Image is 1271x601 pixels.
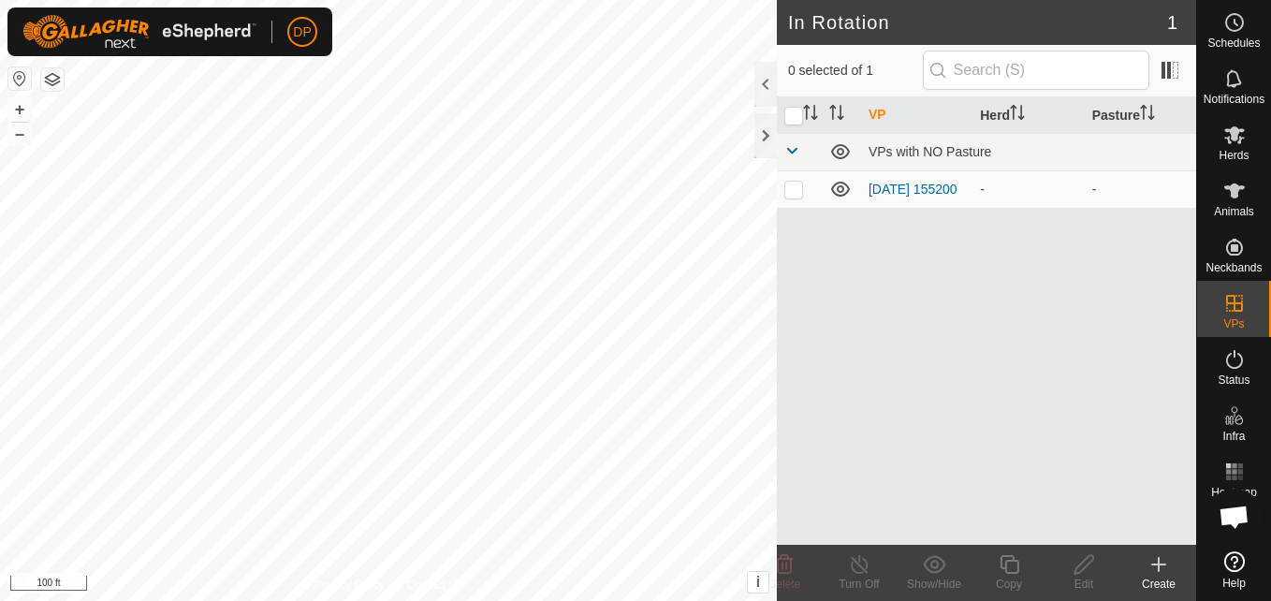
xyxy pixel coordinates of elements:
[822,576,897,593] div: Turn Off
[1205,262,1262,273] span: Neckbands
[1223,318,1244,330] span: VPs
[8,67,31,90] button: Reset Map
[869,182,957,197] a: [DATE] 155200
[1121,576,1196,593] div: Create
[788,61,923,81] span: 0 selected of 1
[803,108,818,123] p-sorticon: Activate to sort
[1214,206,1254,217] span: Animals
[897,576,972,593] div: Show/Hide
[1211,487,1257,498] span: Heatmap
[407,577,462,594] a: Contact Us
[8,98,31,121] button: +
[1197,544,1271,596] a: Help
[923,51,1149,90] input: Search (S)
[1085,97,1196,134] th: Pasture
[1219,150,1249,161] span: Herds
[756,574,760,590] span: i
[1167,8,1177,37] span: 1
[1085,170,1196,208] td: -
[748,572,768,593] button: i
[1206,489,1263,545] a: Open chat
[1204,94,1264,105] span: Notifications
[972,576,1046,593] div: Copy
[1010,108,1025,123] p-sorticon: Activate to sort
[22,15,256,49] img: Gallagher Logo
[293,22,311,42] span: DP
[1222,431,1245,442] span: Infra
[972,97,1084,134] th: Herd
[980,180,1076,199] div: -
[1222,578,1246,589] span: Help
[1046,576,1121,593] div: Edit
[1207,37,1260,49] span: Schedules
[1218,374,1249,386] span: Status
[41,68,64,91] button: Map Layers
[829,108,844,123] p-sorticon: Activate to sort
[788,11,1167,34] h2: In Rotation
[869,144,1189,159] div: VPs with NO Pasture
[8,123,31,145] button: –
[768,578,801,591] span: Delete
[861,97,972,134] th: VP
[1140,108,1155,123] p-sorticon: Activate to sort
[314,577,385,594] a: Privacy Policy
